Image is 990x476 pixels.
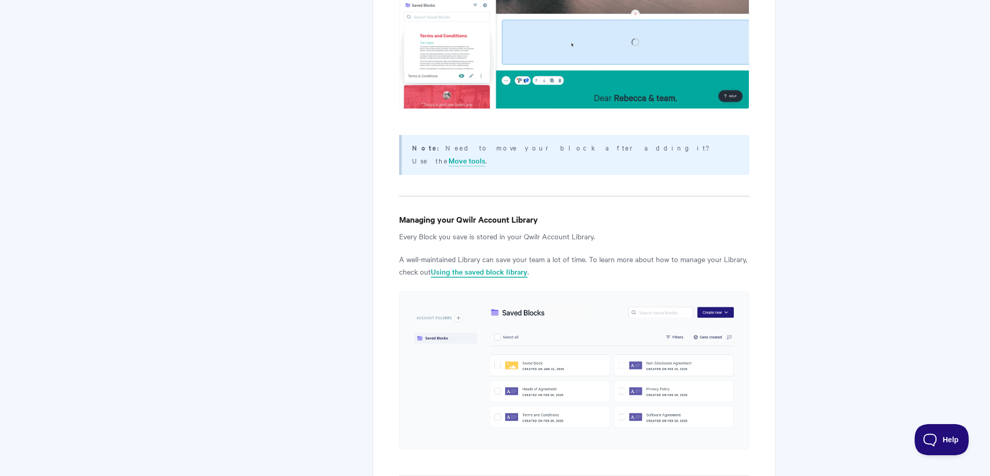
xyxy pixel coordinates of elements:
[412,141,736,167] p: Need to move your block after adding it? Use the .
[399,230,749,242] p: Every Block you save is stored in your Qwilr Account Library.
[399,213,749,226] h4: Managing your Qwilr Account Library
[431,266,527,278] a: Using the saved block library
[448,155,485,167] a: Move tools
[915,424,969,455] iframe: Toggle Customer Support
[399,253,749,278] p: A well-maintained Library can save your team a lot of time. To learn more about how to manage you...
[412,143,445,153] strong: Note:
[399,291,749,450] img: file-kn2OUbvBy5.png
